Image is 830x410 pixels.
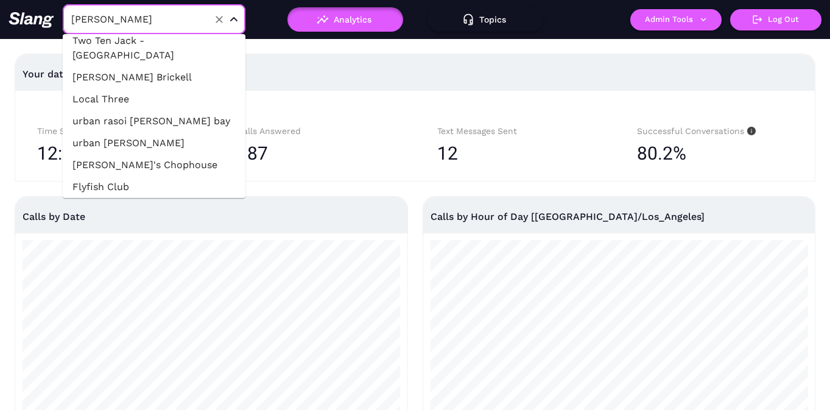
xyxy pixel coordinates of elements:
[23,60,807,89] div: Your data for the past
[63,198,245,220] li: Little Maven
[630,9,722,30] button: Admin Tools
[63,154,245,176] li: [PERSON_NAME]'s Chophouse
[637,138,686,169] span: 80.2%
[23,197,400,236] div: Calls by Date
[63,30,245,66] li: Two Ten Jack - [GEOGRAPHIC_DATA]
[63,88,245,110] li: Local Three
[9,12,54,28] img: 623511267c55cb56e2f2a487_logo2.png
[63,110,245,132] li: urban rasoi [PERSON_NAME] bay
[37,138,108,169] span: 12:30:00
[437,143,458,164] span: 12
[744,127,756,135] span: info-circle
[427,7,543,32] button: Topics
[431,197,808,236] div: Calls by Hour of Day [[GEOGRAPHIC_DATA]/Los_Angeles]
[227,12,241,27] button: Close
[437,124,593,138] div: Text Messages Sent
[63,132,245,154] li: urban [PERSON_NAME]
[237,143,268,164] span: 187
[211,11,228,28] button: Clear
[63,66,245,88] li: [PERSON_NAME] Brickell
[237,124,393,138] div: Calls Answered
[730,9,821,30] button: Log Out
[37,126,96,136] span: Time Saved
[63,176,245,198] li: Flyfish Club
[637,126,756,136] span: Successful Conversations
[287,15,403,23] a: Analytics
[287,7,403,32] button: Analytics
